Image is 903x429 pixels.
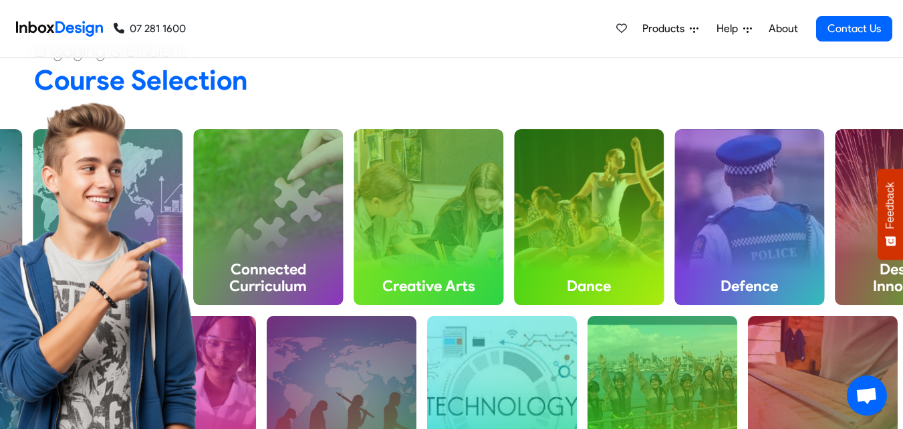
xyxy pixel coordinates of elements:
div: Open chat [847,375,887,416]
h4: Creative Arts [354,266,503,305]
a: 07 281 1600 [114,21,186,37]
a: Products [637,15,704,42]
span: Products [642,21,690,37]
a: About [765,15,801,42]
span: Help [717,21,743,37]
h4: Dance [514,266,664,305]
a: Contact Us [816,16,892,41]
h4: Defence [674,266,824,305]
h4: Connected Curriculum [193,250,343,306]
span: Feedback [884,182,896,229]
button: Feedback - Show survey [878,169,903,260]
h2: Course Selection [34,63,870,97]
a: Help [711,15,757,42]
